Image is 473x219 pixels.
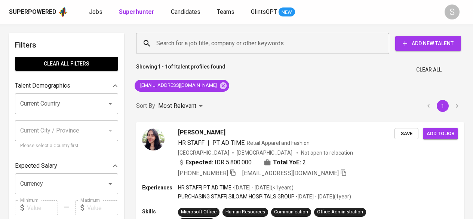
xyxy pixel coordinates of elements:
div: [GEOGRAPHIC_DATA] [178,149,229,156]
div: [EMAIL_ADDRESS][DOMAIN_NAME] [135,80,229,92]
span: [EMAIL_ADDRESS][DOMAIN_NAME] [135,82,221,89]
span: PT AD TIME [212,139,245,146]
span: 2 [302,158,306,167]
button: Open [105,98,116,109]
span: NEW [279,9,295,16]
span: Add to job [427,130,454,138]
span: Teams [217,8,234,15]
div: Microsoft Office [181,209,216,216]
span: Jobs [89,8,102,15]
p: Sort By [136,101,155,110]
a: Superhunter [119,7,156,17]
input: Value [87,200,118,215]
button: Add to job [423,128,458,140]
a: Superpoweredapp logo [9,6,68,18]
div: Talent Demographics [15,78,118,93]
span: [PHONE_NUMBER] [178,170,228,177]
button: Clear All filters [15,57,118,71]
div: IDR 5.800.000 [178,158,252,167]
b: Expected: [185,158,213,167]
b: Total YoE: [273,158,301,167]
p: HR STAFF | PT AD TIME [178,184,231,191]
img: 8b403224ecd2bdc36144f94b21cf9cb1.jpeg [142,128,165,150]
span: Add New Talent [401,39,455,48]
p: PURCHASING STAFF | SILOAM HOSPITALS GROUP [178,193,295,200]
span: [DEMOGRAPHIC_DATA] [237,149,294,156]
span: Candidates [171,8,200,15]
a: GlintsGPT NEW [251,7,295,17]
p: • [DATE] - [DATE] ( 1 year ) [295,193,351,200]
span: [PERSON_NAME] [178,128,225,137]
div: Most Relevant [158,99,205,113]
a: Teams [217,7,236,17]
span: [EMAIL_ADDRESS][DOMAIN_NAME] [242,170,339,177]
button: Add New Talent [395,36,461,51]
h6: Filters [15,39,118,51]
div: Human Resources [225,209,265,216]
p: Not open to relocation [301,149,353,156]
div: Office Administration [317,209,363,216]
span: Clear All filters [21,59,112,69]
span: Retail Apparel and Fashion [247,140,310,146]
p: Showing of talent profiles found [136,63,225,77]
span: | [208,139,209,147]
b: Superhunter [119,8,154,15]
span: Save [398,130,415,138]
p: Experiences [142,184,178,191]
button: Save [394,128,418,140]
a: Candidates [171,7,202,17]
div: Communication [274,209,308,216]
p: Talent Demographics [15,81,70,90]
p: • [DATE] - [DATE] ( <1 years ) [231,184,294,191]
span: GlintsGPT [251,8,277,15]
span: Clear All [416,65,442,74]
p: Expected Salary [15,161,57,170]
b: 1 - 1 [157,64,168,70]
button: Clear All [413,63,445,77]
div: Expected Salary [15,158,118,173]
a: Jobs [89,7,104,17]
div: S [445,4,460,19]
button: page 1 [437,100,449,112]
button: Open [105,179,116,189]
p: Skills [142,208,178,215]
span: HR STAFF [178,139,205,146]
img: app logo [58,6,68,18]
nav: pagination navigation [421,100,464,112]
input: Value [27,200,58,215]
b: 1 [173,64,176,70]
p: Most Relevant [158,101,196,110]
p: Please select a Country first [20,142,113,150]
div: Superpowered [9,8,56,16]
